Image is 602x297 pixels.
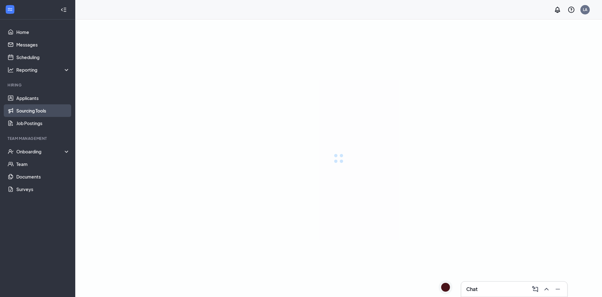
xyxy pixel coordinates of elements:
[552,284,562,294] button: Minimize
[8,148,14,155] svg: UserCheck
[543,285,550,293] svg: ChevronUp
[568,6,575,14] svg: QuestionInfo
[554,285,562,293] svg: Minimize
[530,284,540,294] button: ComposeMessage
[16,104,70,117] a: Sourcing Tools
[16,38,70,51] a: Messages
[16,148,70,155] div: Onboarding
[531,285,539,293] svg: ComposeMessage
[16,183,70,195] a: Surveys
[7,6,13,13] svg: WorkstreamLogo
[16,170,70,183] a: Documents
[466,286,478,293] h3: Chat
[541,284,551,294] button: ChevronUp
[8,67,14,73] svg: Analysis
[61,7,67,13] svg: Collapse
[583,7,587,12] div: LA
[16,117,70,129] a: Job Postings
[16,67,70,73] div: Reporting
[8,82,69,88] div: Hiring
[16,92,70,104] a: Applicants
[16,26,70,38] a: Home
[16,51,70,63] a: Scheduling
[554,6,561,14] svg: Notifications
[16,158,70,170] a: Team
[8,136,69,141] div: Team Management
